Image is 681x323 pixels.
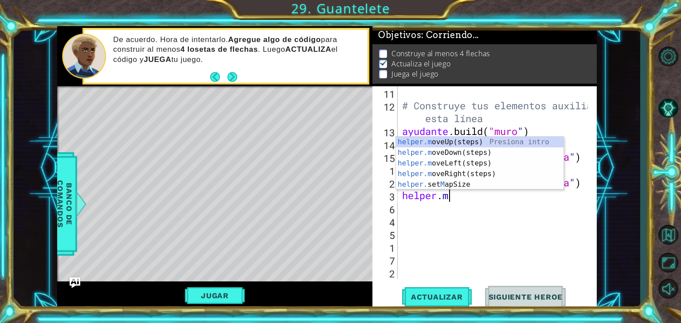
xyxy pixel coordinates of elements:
font: Agregue algo de código [228,35,321,44]
button: Próximo [227,72,237,82]
button: Opciones del Nivel [655,45,681,68]
button: Jugar [185,287,245,304]
img: Marca de verificación para la casilla de verificación [379,59,388,66]
font: Objetivos [378,30,421,40]
font: : Corriendo... [421,30,479,40]
a: Volver al Mapa [655,220,681,250]
font: Juega el juego [391,69,438,79]
font: ACTUALIZA [286,45,332,54]
font: Banco de comandos [56,180,74,227]
button: Activar sonido. [655,277,681,300]
font: JUEGA [144,55,171,64]
font: 1 [389,242,395,254]
font: Actualiza el juego [391,59,450,69]
font: 13 [384,126,395,139]
font: 1 [389,165,395,177]
font: 6 [389,203,395,216]
font: 7 [389,254,395,267]
font: 3 [389,190,395,203]
button: Maximizar Navegador [655,251,681,274]
font: 2 [389,177,395,190]
font: 11 [384,88,395,100]
button: Pista AI [655,97,681,120]
font: tu juego. [171,55,203,64]
span: Actualizar [402,292,472,301]
font: 4 losetas de flechas [180,45,258,54]
font: Jugar [201,291,229,300]
font: 2 [389,267,395,280]
font: 5 [389,229,395,242]
font: De acuerdo. Hora de intentarlo. [113,35,228,44]
button: Siguiente Heroe [480,286,572,308]
font: 14 [384,139,395,152]
button: Actualizar [402,286,472,308]
font: 15 [384,152,395,165]
font: Construye al menos 4 flechas [391,49,489,58]
font: el código y [113,45,338,63]
font: 4 [389,216,395,229]
span: Siguiente Heroe [480,292,572,301]
button: Ask AI [70,277,80,288]
button: Volver al Mapa [655,222,681,247]
font: . Luego [258,45,286,54]
button: Atrás [210,72,227,82]
font: 12 [384,100,395,113]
